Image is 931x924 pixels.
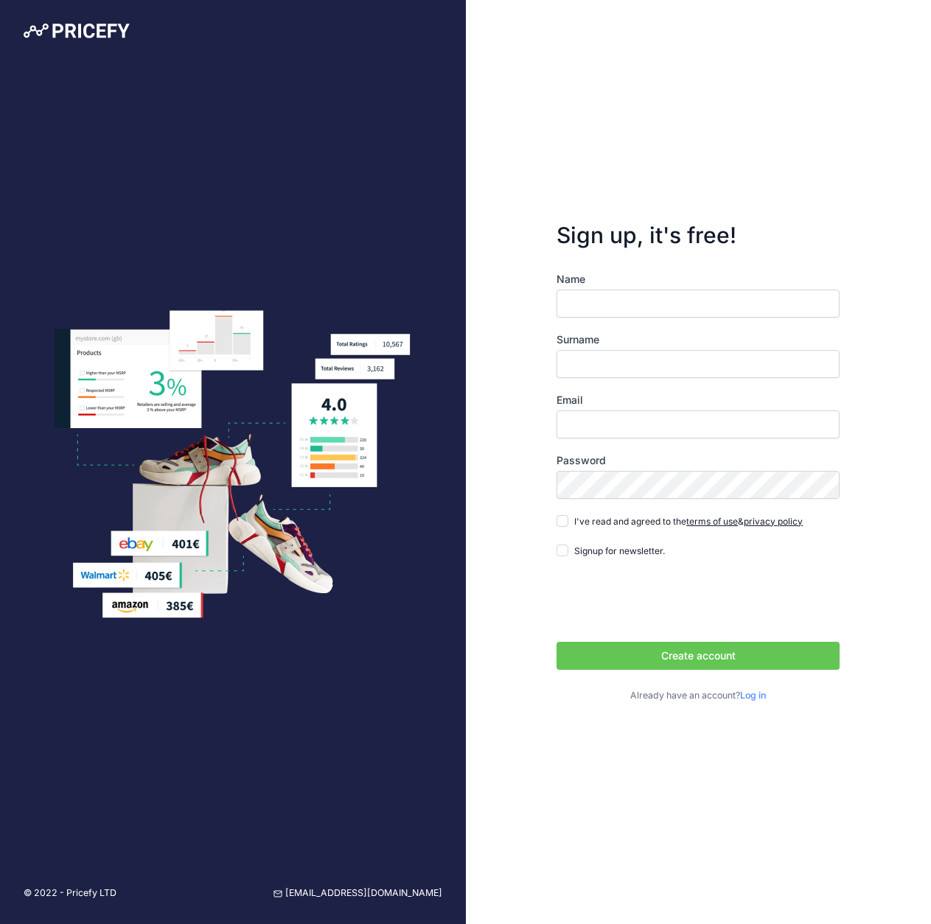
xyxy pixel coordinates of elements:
label: Email [557,393,840,407]
a: Log in [740,690,766,701]
a: [EMAIL_ADDRESS][DOMAIN_NAME] [273,886,442,900]
label: Surname [557,332,840,347]
a: terms of use [686,516,738,527]
iframe: reCAPTCHA [557,573,781,630]
label: Name [557,272,840,287]
label: Password [557,453,840,468]
span: I've read and agreed to the & [574,516,803,527]
a: privacy policy [744,516,803,527]
p: Already have an account? [557,689,840,703]
p: © 2022 - Pricefy LTD [24,886,116,900]
span: Signup for newsletter. [574,545,665,556]
img: Pricefy [24,24,130,38]
button: Create account [557,642,840,670]
h3: Sign up, it's free! [557,222,840,248]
